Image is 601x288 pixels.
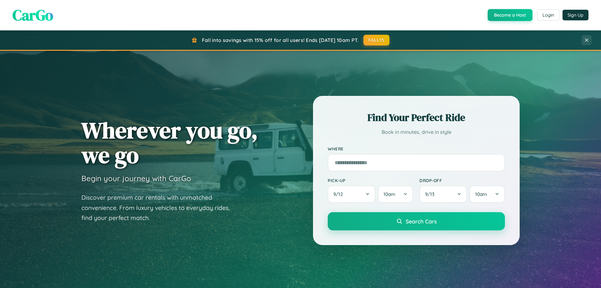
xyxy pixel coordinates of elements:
[81,118,258,167] h1: Wherever you go, we go
[333,191,346,197] span: 9 / 12
[425,191,438,197] span: 9 / 13
[328,128,505,137] p: Book in minutes, drive in style
[419,186,467,203] button: 9/13
[562,10,588,20] button: Sign Up
[378,186,413,203] button: 10am
[328,111,505,124] h2: Find Your Perfect Ride
[475,191,487,197] span: 10am
[537,9,559,21] button: Login
[81,192,238,223] p: Discover premium car rentals with unmatched convenience. From luxury vehicles to everyday rides, ...
[419,178,505,183] label: Drop-off
[363,35,390,45] button: FALL15
[328,146,505,151] label: Where
[383,191,395,197] span: 10am
[202,37,359,43] span: Fall into savings with 15% off for all users! Ends [DATE] 10am PT.
[81,174,191,183] h3: Begin your journey with CarGo
[470,186,505,203] button: 10am
[406,218,437,225] span: Search Cars
[328,178,413,183] label: Pick-up
[328,212,505,230] button: Search Cars
[328,186,375,203] button: 9/12
[13,5,53,25] span: CarGo
[488,9,532,21] button: Become a Host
